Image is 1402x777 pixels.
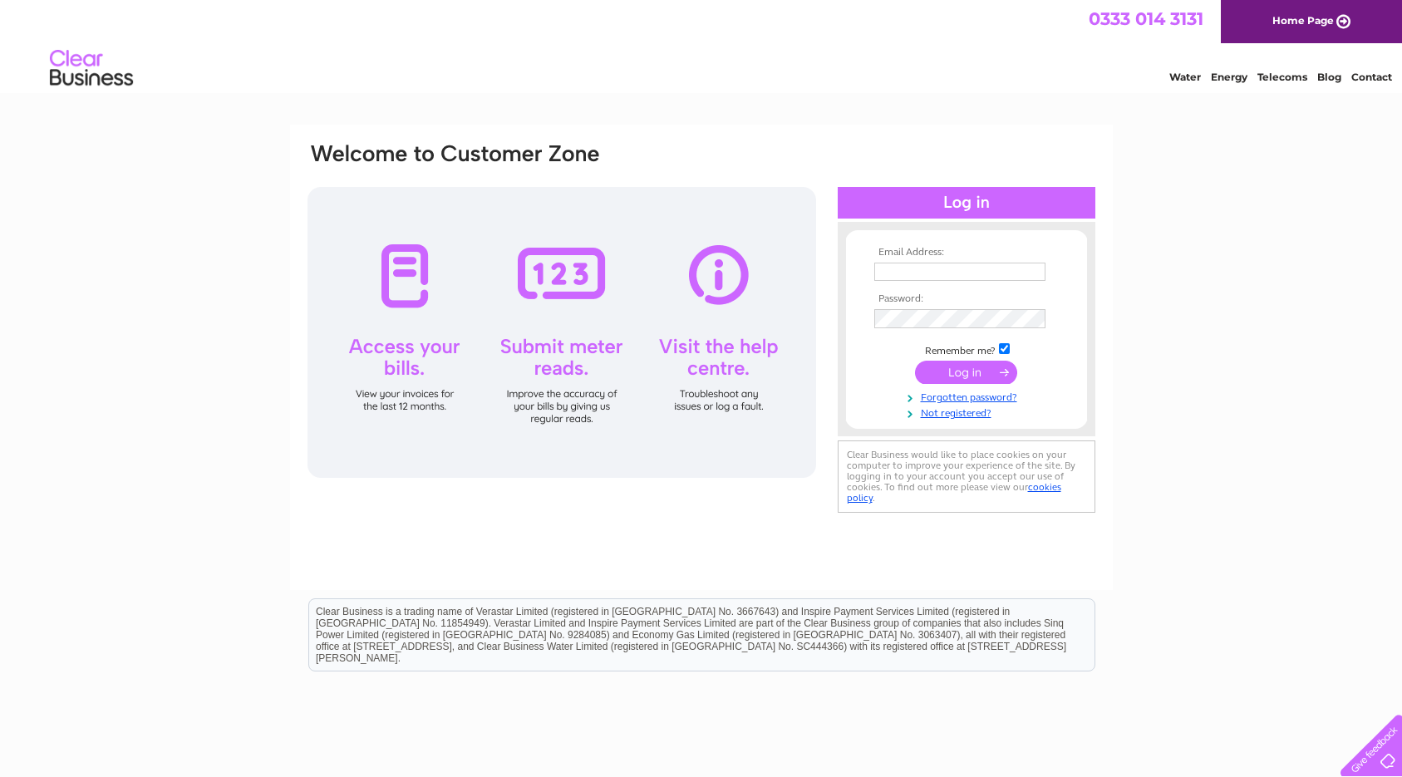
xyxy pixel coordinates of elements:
a: cookies policy [847,481,1061,504]
th: Password: [870,293,1063,305]
td: Remember me? [870,341,1063,357]
a: Telecoms [1257,71,1307,83]
a: Energy [1211,71,1247,83]
div: Clear Business would like to place cookies on your computer to improve your experience of the sit... [838,440,1095,513]
div: Clear Business is a trading name of Verastar Limited (registered in [GEOGRAPHIC_DATA] No. 3667643... [309,9,1095,81]
th: Email Address: [870,247,1063,258]
a: Not registered? [874,404,1063,420]
a: Blog [1317,71,1341,83]
a: 0333 014 3131 [1089,8,1203,29]
a: Contact [1351,71,1392,83]
a: Water [1169,71,1201,83]
input: Submit [915,361,1017,384]
a: Forgotten password? [874,388,1063,404]
img: logo.png [49,43,134,94]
